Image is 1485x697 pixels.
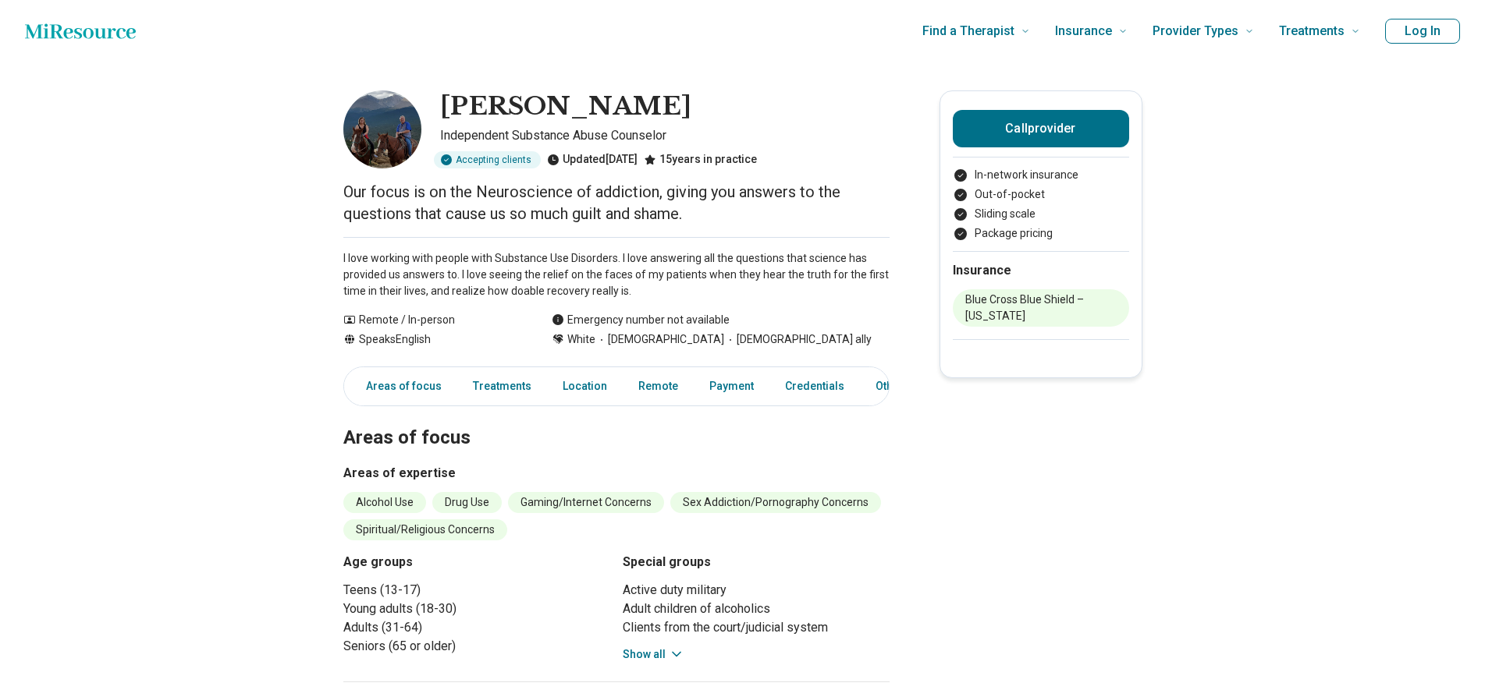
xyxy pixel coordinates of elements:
li: Gaming/Internet Concerns [508,492,664,513]
h2: Insurance [953,261,1129,280]
ul: Payment options [953,167,1129,242]
img: Brian Blevins, Independent Substance Abuse Counselor [343,90,421,168]
p: I love working with people with Substance Use Disorders. I love answering all the questions that ... [343,250,890,299]
button: Show all [623,646,684,663]
h3: Areas of expertise [343,464,890,483]
div: Accepting clients [434,151,541,168]
li: Out-of-pocket [953,186,1129,203]
h3: Special groups [623,553,890,571]
div: Emergency number not available [552,312,730,328]
p: Independent Substance Abuse Counselor [440,126,890,145]
a: Credentials [776,370,854,402]
li: Teens (13-17) [343,581,610,600]
div: Speaks English [343,331,520,348]
li: Adult children of alcoholics [623,600,890,618]
li: Active duty military [623,581,890,600]
li: Young adults (18-30) [343,600,610,618]
h1: [PERSON_NAME] [440,90,691,123]
div: Remote / In-person [343,312,520,328]
span: Provider Types [1153,20,1238,42]
li: In-network insurance [953,167,1129,183]
span: White [567,331,595,348]
span: Insurance [1055,20,1112,42]
li: Drug Use [432,492,502,513]
div: 15 years in practice [644,151,757,168]
a: Treatments [464,370,541,402]
button: Log In [1385,19,1460,44]
span: Find a Therapist [922,20,1014,42]
div: Updated [DATE] [547,151,638,168]
span: [DEMOGRAPHIC_DATA] ally [724,331,872,348]
a: Remote [629,370,687,402]
span: Treatments [1279,20,1345,42]
li: Clients from the court/judicial system [623,618,890,637]
li: Package pricing [953,225,1129,242]
a: Location [553,370,616,402]
a: Other [866,370,922,402]
h3: Age groups [343,553,610,571]
li: Sliding scale [953,206,1129,222]
p: Our focus is on the Neuroscience of addiction, giving you answers to the questions that cause us ... [343,181,890,225]
a: Areas of focus [347,370,451,402]
li: Adults (31-64) [343,618,610,637]
span: [DEMOGRAPHIC_DATA] [595,331,724,348]
button: Callprovider [953,110,1129,147]
a: Payment [700,370,763,402]
li: Blue Cross Blue Shield – [US_STATE] [953,289,1129,327]
li: Spiritual/Religious Concerns [343,519,507,540]
li: Sex Addiction/Pornography Concerns [670,492,881,513]
h2: Areas of focus [343,387,890,451]
li: Seniors (65 or older) [343,637,610,656]
li: Alcohol Use [343,492,426,513]
a: Home page [25,16,136,47]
